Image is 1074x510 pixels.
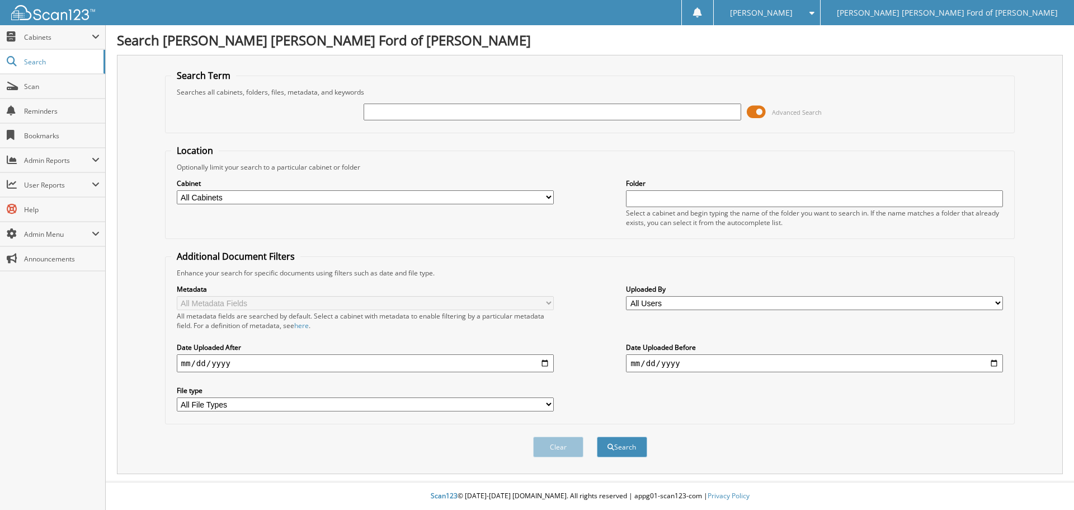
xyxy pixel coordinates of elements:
[431,491,458,500] span: Scan123
[533,437,583,457] button: Clear
[117,31,1063,49] h1: Search [PERSON_NAME] [PERSON_NAME] Ford of [PERSON_NAME]
[626,208,1003,227] div: Select a cabinet and begin typing the name of the folder you want to search in. If the name match...
[24,57,98,67] span: Search
[24,230,92,239] span: Admin Menu
[177,179,554,188] label: Cabinet
[171,87,1009,97] div: Searches all cabinets, folders, files, metadata, and keywords
[730,10,793,16] span: [PERSON_NAME]
[626,354,1003,372] input: end
[171,69,236,82] legend: Search Term
[11,5,95,20] img: scan123-logo-white.svg
[171,162,1009,172] div: Optionally limit your search to a particular cabinet or folder
[177,386,554,395] label: File type
[24,82,100,91] span: Scan
[597,437,647,457] button: Search
[171,250,300,263] legend: Additional Document Filters
[171,144,219,157] legend: Location
[837,10,1058,16] span: [PERSON_NAME] [PERSON_NAME] Ford of [PERSON_NAME]
[106,483,1074,510] div: © [DATE]-[DATE] [DOMAIN_NAME]. All rights reserved | appg01-scan123-com |
[772,108,822,116] span: Advanced Search
[177,284,554,294] label: Metadata
[24,205,100,214] span: Help
[626,179,1003,188] label: Folder
[177,354,554,372] input: start
[177,343,554,352] label: Date Uploaded After
[294,321,309,330] a: here
[24,106,100,116] span: Reminders
[626,284,1003,294] label: Uploaded By
[24,32,92,42] span: Cabinets
[708,491,750,500] a: Privacy Policy
[24,180,92,190] span: User Reports
[626,343,1003,352] label: Date Uploaded Before
[24,254,100,264] span: Announcements
[24,131,100,141] span: Bookmarks
[24,156,92,165] span: Admin Reports
[177,311,554,330] div: All metadata fields are searched by default. Select a cabinet with metadata to enable filtering b...
[171,268,1009,278] div: Enhance your search for specific documents using filters such as date and file type.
